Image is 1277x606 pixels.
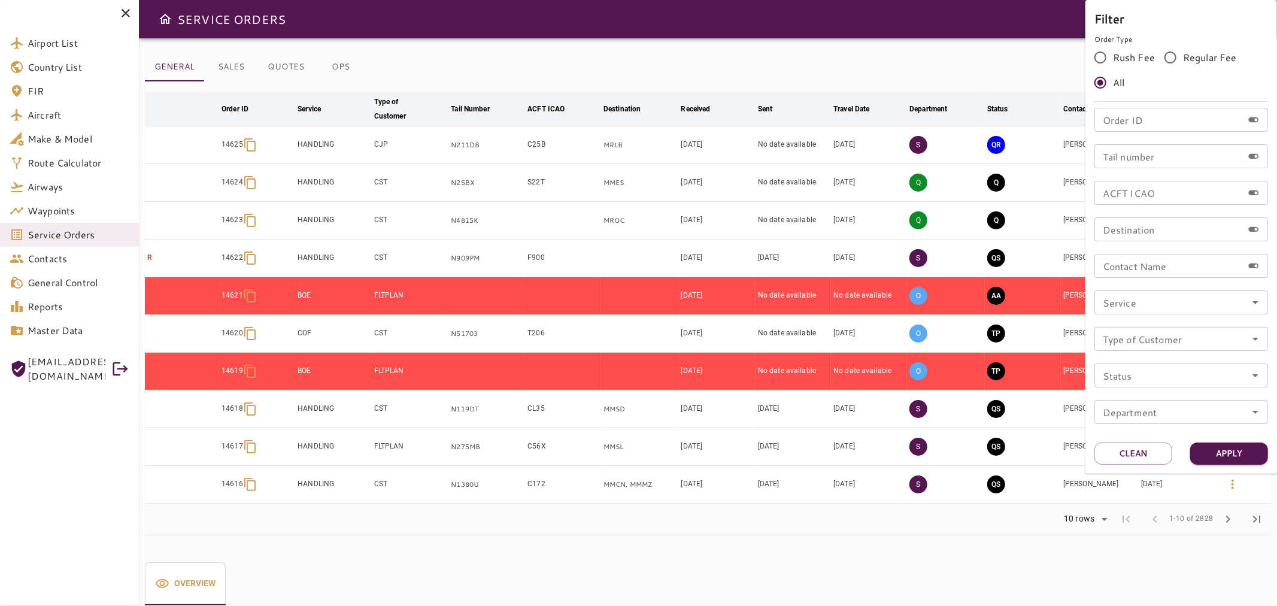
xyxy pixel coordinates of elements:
p: Order Type [1094,34,1268,45]
div: rushFeeOrder [1094,45,1268,95]
span: All [1113,75,1124,90]
button: Apply [1190,443,1268,465]
h6: Filter [1094,9,1268,28]
button: Open [1247,294,1264,311]
button: Open [1247,367,1264,384]
span: Rush Fee [1113,50,1155,65]
span: Regular Fee [1183,50,1237,65]
button: Open [1247,331,1264,347]
button: Clean [1094,443,1172,465]
button: Open [1247,404,1264,420]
